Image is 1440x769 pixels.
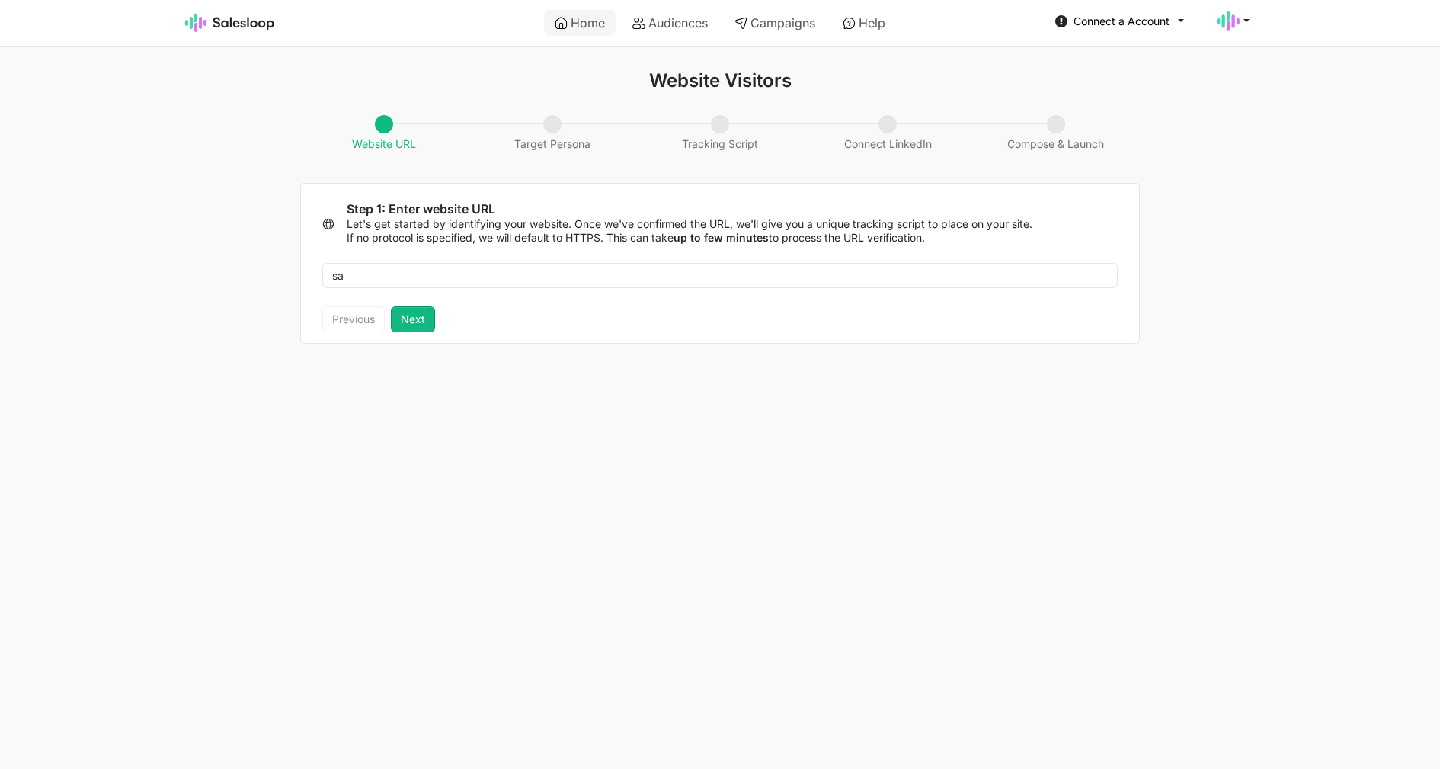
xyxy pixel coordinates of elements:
a: Audiences [622,10,718,36]
span: Tracking Script [674,116,766,151]
span: Connect LinkedIn [837,116,939,151]
a: Connect a Account [1051,9,1174,33]
a: Home [544,10,616,36]
h2: Step 1: Enter website URL [347,202,1118,217]
a: Help [832,10,896,36]
p: Let's get started by identifying your website. Once we've confirmed the URL, we'll give you a uni... [347,217,1118,245]
h1: Website Visitors [300,70,1140,91]
span: Website URL [344,116,424,151]
a: Campaigns [724,10,826,36]
img: Salesloop [185,14,275,32]
button: Next [391,306,435,332]
input: https://example.com [322,263,1118,289]
span: Target Persona [507,116,598,151]
span: Connect a Account [1074,14,1170,27]
span: Compose & Launch [1000,116,1112,151]
strong: up to few minutes [674,231,769,244]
